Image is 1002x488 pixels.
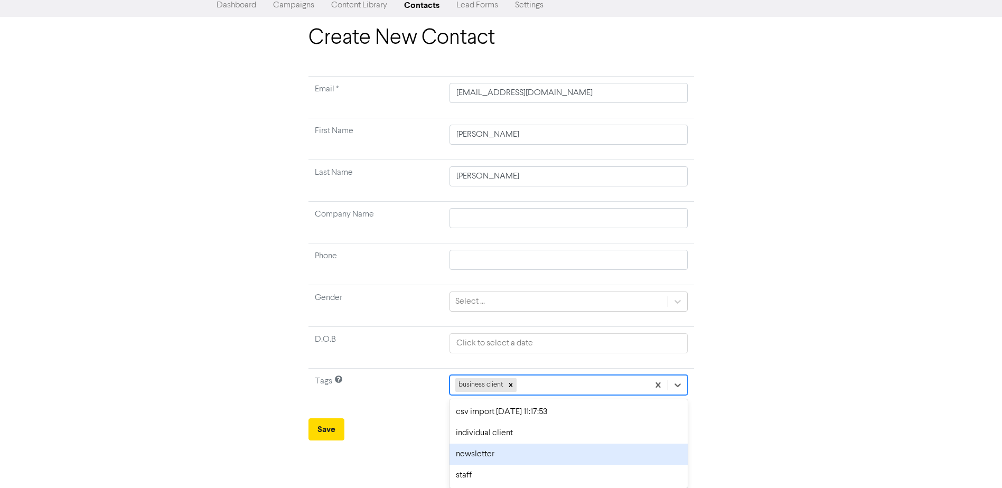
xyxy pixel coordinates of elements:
[308,160,444,202] td: Last Name
[308,327,444,369] td: D.O.B
[308,418,344,440] button: Save
[308,285,444,327] td: Gender
[308,202,444,243] td: Company Name
[450,465,687,486] div: staff
[450,444,687,465] div: newsletter
[308,118,444,160] td: First Name
[308,369,444,410] td: Tags
[308,77,444,118] td: Required
[450,423,687,444] div: individual client
[450,333,687,353] input: Click to select a date
[949,437,1002,488] iframe: Chat Widget
[455,295,485,308] div: Select ...
[450,401,687,423] div: csv import [DATE] 11:17:53
[308,243,444,285] td: Phone
[455,378,505,392] div: business client
[308,25,694,51] h1: Create New Contact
